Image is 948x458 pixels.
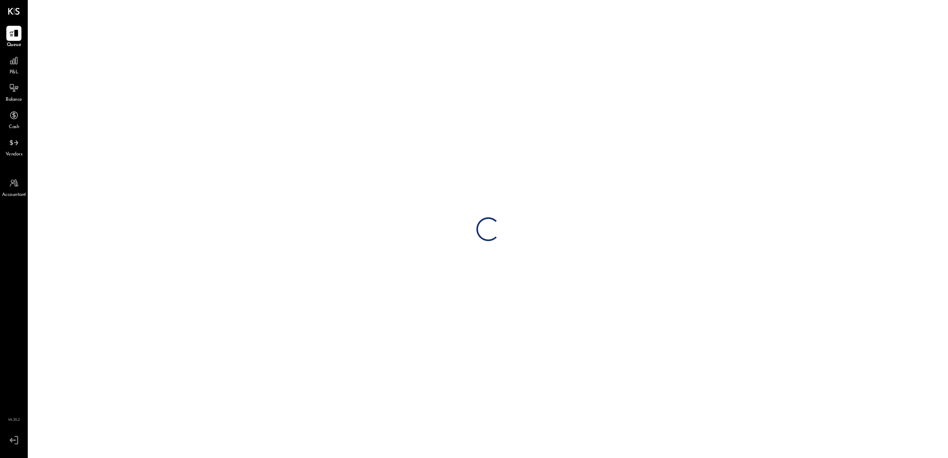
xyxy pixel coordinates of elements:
[0,80,27,103] a: Balance
[2,192,26,199] span: Accountant
[7,42,21,49] span: Queue
[10,69,19,76] span: P&L
[6,151,23,158] span: Vendors
[0,176,27,199] a: Accountant
[0,135,27,158] a: Vendors
[0,53,27,76] a: P&L
[9,124,19,131] span: Cash
[0,108,27,131] a: Cash
[6,96,22,103] span: Balance
[0,26,27,49] a: Queue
